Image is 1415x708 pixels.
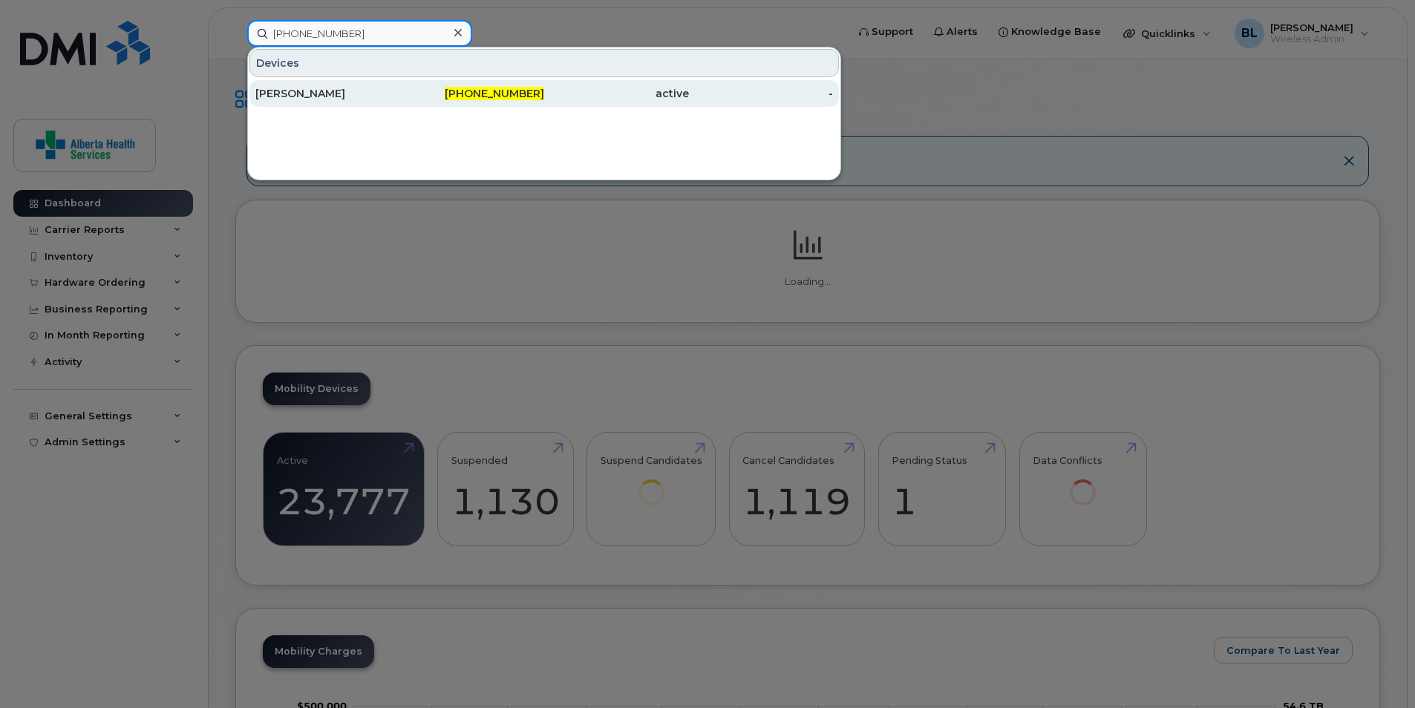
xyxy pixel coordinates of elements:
div: active [544,86,689,101]
span: [PHONE_NUMBER] [445,87,544,100]
a: [PERSON_NAME][PHONE_NUMBER]active- [249,80,839,107]
div: - [689,86,834,101]
div: Devices [249,49,839,77]
div: [PERSON_NAME] [255,86,400,101]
